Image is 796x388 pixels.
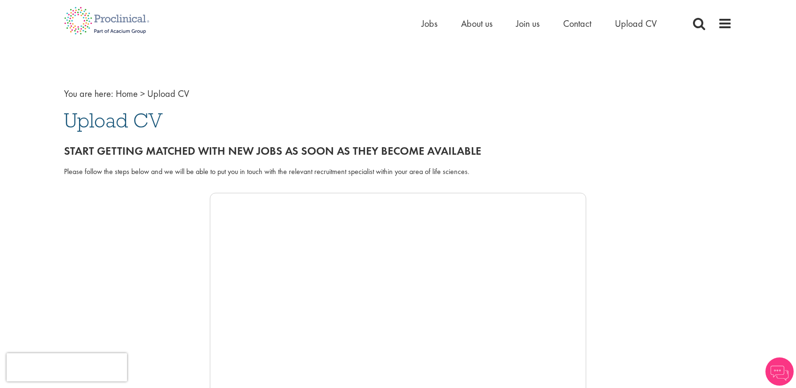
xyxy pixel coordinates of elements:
[64,87,113,100] span: You are here:
[64,166,732,177] div: Please follow the steps below and we will be able to put you in touch with the relevant recruitme...
[563,17,591,30] a: Contact
[615,17,657,30] a: Upload CV
[765,357,794,386] img: Chatbot
[116,87,138,100] a: breadcrumb link
[7,353,127,381] iframe: reCAPTCHA
[147,87,189,100] span: Upload CV
[140,87,145,100] span: >
[64,108,163,133] span: Upload CV
[461,17,493,30] a: About us
[516,17,540,30] a: Join us
[422,17,438,30] a: Jobs
[64,145,732,157] h2: Start getting matched with new jobs as soon as they become available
